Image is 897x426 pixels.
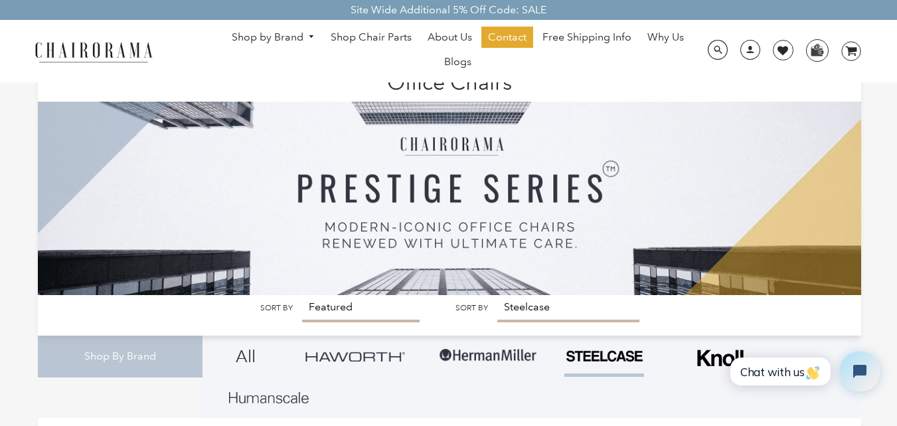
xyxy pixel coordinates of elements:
nav: DesktopNavigation [216,27,700,76]
a: Why Us [641,27,691,48]
img: PHOTO-2024-07-09-00-53-10-removebg-preview.png [564,349,644,364]
label: Sort by [260,303,293,313]
span: Why Us [647,31,684,45]
a: About Us [421,27,479,48]
a: All [212,336,279,377]
a: Free Shipping Info [536,27,638,48]
span: Contact [488,31,527,45]
a: Shop Chair Parts [324,27,418,48]
iframe: Tidio Chat [716,340,891,403]
span: Blogs [444,55,471,69]
img: Group-1.png [438,336,538,375]
img: WhatsApp_Image_2024-07-12_at_16.23.01.webp [807,40,827,60]
img: Group_4be16a4b-c81a-4a6e-a540-764d0a8faf6e.png [305,352,405,362]
a: Blogs [438,51,478,72]
div: Shop By Brand [38,336,203,377]
a: Shop by Brand [225,27,322,48]
img: Layer_1_1.png [229,392,309,404]
a: Contact [481,27,533,48]
span: Free Shipping Info [542,31,631,45]
label: Sort by [455,303,488,313]
span: Shop Chair Parts [331,31,412,45]
img: Office Chairs [38,66,861,295]
span: About Us [428,31,472,45]
img: chairorama [27,40,160,63]
img: Frame_4.png [694,341,747,375]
